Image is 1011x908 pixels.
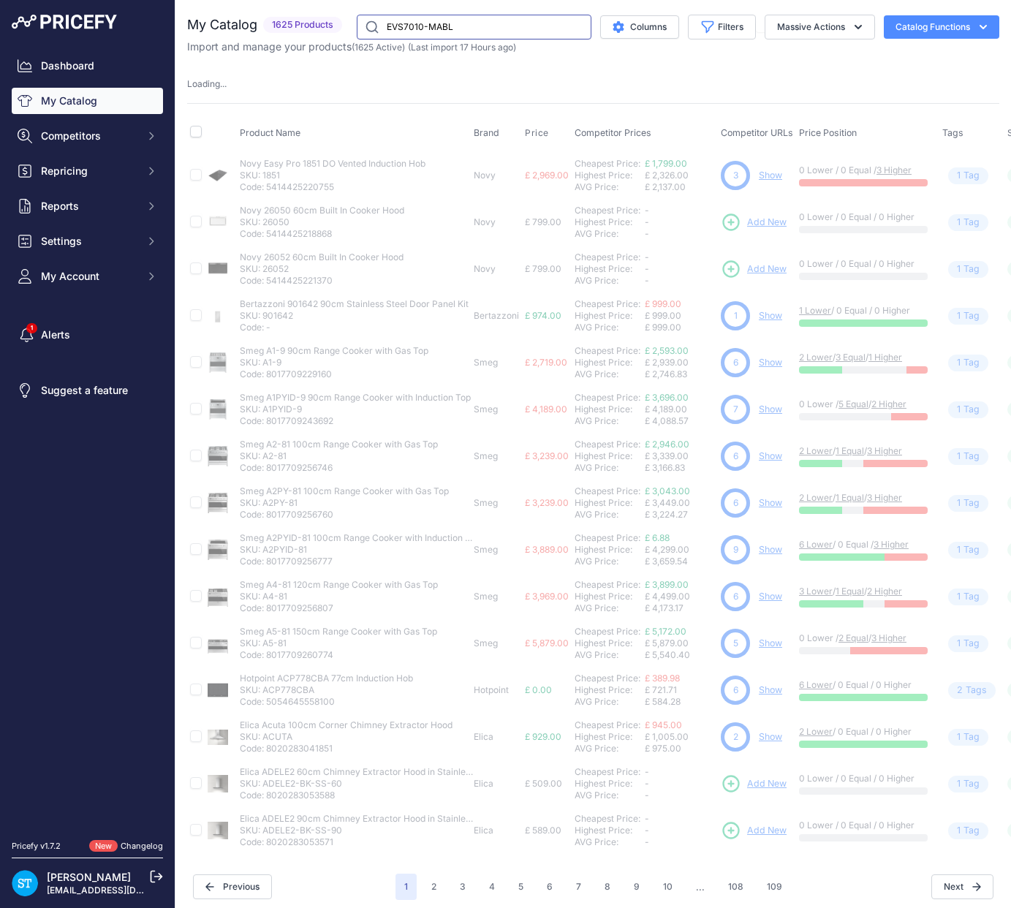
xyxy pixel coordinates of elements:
[957,169,961,183] span: 1
[575,497,645,509] div: Highest Price:
[838,398,868,409] a: 5 Equal
[799,726,833,737] a: 2 Lower
[121,841,163,851] a: Changelog
[654,874,681,900] button: Go to page 10
[957,450,961,464] span: 1
[575,638,645,649] div: Highest Price:
[240,228,404,240] p: Code: 5414425218868
[645,439,689,450] a: £ 2,946.00
[474,731,519,743] p: Elica
[645,181,715,193] div: £ 2,137.00
[645,626,686,637] a: £ 5,172.00
[799,726,928,738] p: / 0 Equal / 0 Higher
[474,404,519,415] p: Smeg
[948,682,996,699] span: Tag
[567,874,590,900] button: Go to page 7
[721,127,793,138] span: Competitor URLs
[47,885,200,896] a: [EMAIL_ADDRESS][DOMAIN_NAME]
[525,450,569,461] span: £ 3,239.00
[957,216,961,230] span: 1
[957,403,961,417] span: 1
[867,492,902,503] a: 3 Higher
[474,310,519,322] p: Bertazzoni
[474,591,519,602] p: Smeg
[41,129,137,143] span: Competitors
[645,263,649,274] span: -
[575,404,645,415] div: Highest Price:
[525,404,567,415] span: £ 4,189.00
[474,170,519,181] p: Novy
[240,170,425,181] p: SKU: 1851
[240,743,453,754] p: Code: 8020283041851
[948,542,988,559] span: Tag
[982,684,987,697] span: s
[645,462,715,474] div: £ 3,166.83
[240,731,453,743] p: SKU: ACUTA
[575,127,651,138] span: Competitor Prices
[645,673,680,684] a: £ 389.98
[240,263,404,275] p: SKU: 26052
[645,205,649,216] span: -
[747,216,787,230] span: Add New
[871,398,906,409] a: 2 Higher
[240,579,438,591] p: Smeg A4-81 120cm Range Cooker with Gas Top
[575,310,645,322] div: Highest Price:
[240,626,437,638] p: Smeg A5-81 150cm Range Cooker with Gas Top
[931,874,993,899] button: Next
[957,543,961,557] span: 1
[525,544,569,555] span: £ 3,889.00
[474,216,519,228] p: Novy
[240,673,413,684] p: Hotpoint ACP778CBA 77cm Induction Hob
[645,579,689,590] a: £ 3,899.00
[948,589,988,605] span: Tag
[575,439,640,450] a: Cheapest Price:
[575,719,640,730] a: Cheapest Price:
[645,450,689,461] span: £ 3,339.00
[480,874,504,900] button: Go to page 4
[575,170,645,181] div: Highest Price:
[948,448,988,465] span: Tag
[12,322,163,348] a: Alerts
[474,684,519,696] p: Hotpoint
[876,164,912,175] a: 3 Higher
[747,777,787,791] span: Add New
[799,773,928,784] p: 0 Lower / 0 Equal / 0 Higher
[645,649,715,661] div: £ 5,540.40
[474,638,519,649] p: Smeg
[948,729,988,746] span: Tag
[352,42,405,53] span: ( )
[525,638,569,648] span: £ 5,879.00
[596,874,619,900] button: Go to page 8
[575,392,640,403] a: Cheapest Price:
[575,181,645,193] div: AVG Price:
[645,322,715,333] div: £ 999.00
[765,15,875,39] button: Massive Actions
[733,356,738,369] span: 6
[525,778,562,789] span: £ 509.00
[41,234,137,249] span: Settings
[836,445,864,456] a: 1 Equal
[799,492,928,504] p: / /
[799,679,833,690] a: 6 Lower
[874,539,909,550] a: 3 Higher
[575,684,645,696] div: Highest Price:
[957,496,961,510] span: 1
[645,298,681,309] a: £ 999.00
[538,874,561,900] button: Go to page 6
[733,403,738,416] span: 7
[799,211,928,223] p: 0 Lower / 0 Equal / 0 Higher
[12,88,163,114] a: My Catalog
[525,127,549,139] span: Price
[688,15,756,39] button: Filters
[575,673,640,684] a: Cheapest Price:
[575,205,640,216] a: Cheapest Price:
[645,778,649,789] span: -
[575,696,645,708] div: AVG Price:
[525,497,569,508] span: £ 3,239.00
[799,539,928,551] p: / 0 Equal /
[575,743,645,754] div: AVG Price:
[838,632,868,643] a: 2 Equal
[575,778,645,790] div: Highest Price:
[474,544,519,556] p: Smeg
[575,228,645,240] div: AVG Price:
